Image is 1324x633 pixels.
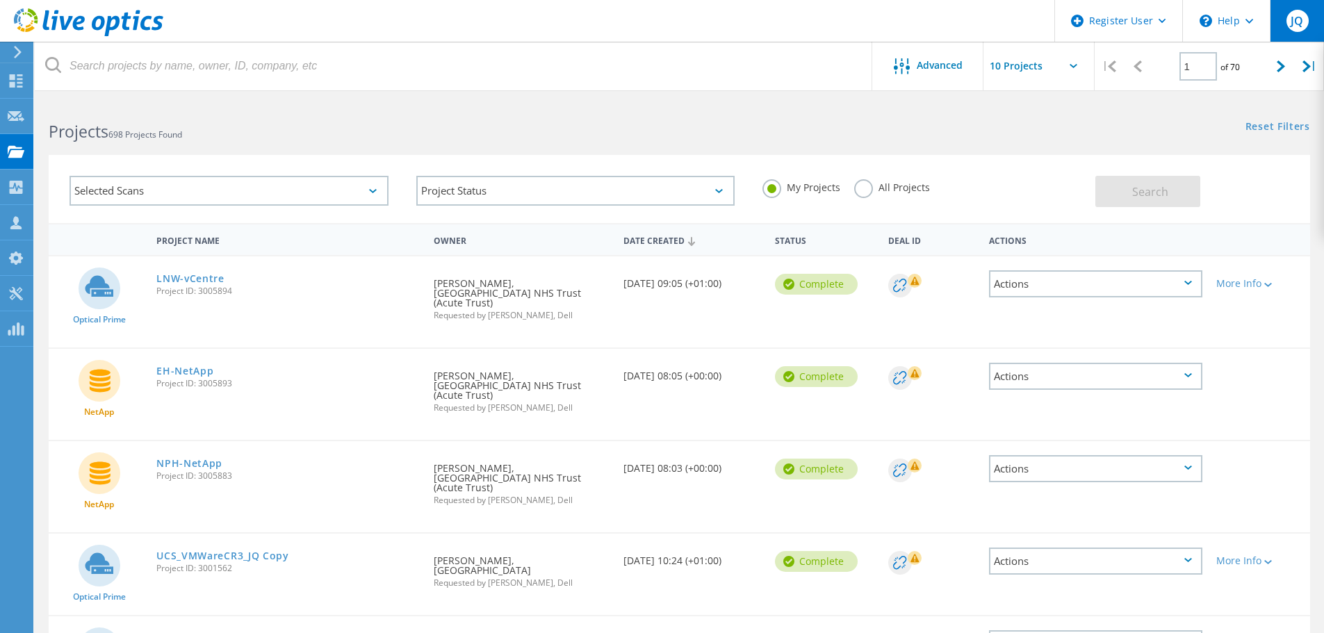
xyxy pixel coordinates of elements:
span: Search [1132,184,1168,199]
span: Requested by [PERSON_NAME], Dell [434,404,609,412]
div: [DATE] 08:05 (+00:00) [616,349,768,395]
div: Selected Scans [70,176,389,206]
div: Actions [989,548,1202,575]
div: [PERSON_NAME], [GEOGRAPHIC_DATA] NHS Trust (Acute Trust) [427,441,616,518]
input: Search projects by name, owner, ID, company, etc [35,42,873,90]
div: Deal Id [881,227,982,252]
div: Date Created [616,227,768,253]
div: [DATE] 09:05 (+01:00) [616,256,768,302]
div: [PERSON_NAME], [GEOGRAPHIC_DATA] NHS Trust (Acute Trust) [427,349,616,426]
span: Project ID: 3005883 [156,472,420,480]
a: EH-NetApp [156,366,213,376]
div: Status [768,227,881,252]
span: Requested by [PERSON_NAME], Dell [434,496,609,504]
div: More Info [1216,556,1303,566]
a: Live Optics Dashboard [14,29,163,39]
div: [PERSON_NAME], [GEOGRAPHIC_DATA] NHS Trust (Acute Trust) [427,256,616,334]
div: Actions [989,270,1202,297]
a: LNW-vCentre [156,274,224,283]
span: Optical Prime [73,315,126,324]
span: Project ID: 3005893 [156,379,420,388]
div: Actions [982,227,1209,252]
span: Optical Prime [73,593,126,601]
svg: \n [1200,15,1212,27]
div: Complete [775,551,858,572]
label: All Projects [854,179,930,192]
div: Project Status [416,176,735,206]
span: 698 Projects Found [108,129,182,140]
div: | [1095,42,1123,91]
span: Requested by [PERSON_NAME], Dell [434,311,609,320]
div: Actions [989,363,1202,390]
span: NetApp [84,500,114,509]
button: Search [1095,176,1200,207]
b: Projects [49,120,108,142]
div: Actions [989,455,1202,482]
a: UCS_VMWareCR3_JQ Copy [156,551,289,561]
div: Owner [427,227,616,252]
div: [DATE] 08:03 (+00:00) [616,441,768,487]
div: More Info [1216,279,1303,288]
a: Reset Filters [1245,122,1310,133]
div: Complete [775,459,858,479]
span: Requested by [PERSON_NAME], Dell [434,579,609,587]
div: Complete [775,274,858,295]
div: [PERSON_NAME], [GEOGRAPHIC_DATA] [427,534,616,601]
span: NetApp [84,408,114,416]
label: My Projects [762,179,840,192]
div: | [1296,42,1324,91]
span: Advanced [917,60,963,70]
a: NPH-NetApp [156,459,222,468]
span: Project ID: 3001562 [156,564,420,573]
span: JQ [1291,15,1303,26]
span: of 70 [1220,61,1240,73]
span: Project ID: 3005894 [156,287,420,295]
div: Complete [775,366,858,387]
div: Project Name [149,227,427,252]
div: [DATE] 10:24 (+01:00) [616,534,768,579]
